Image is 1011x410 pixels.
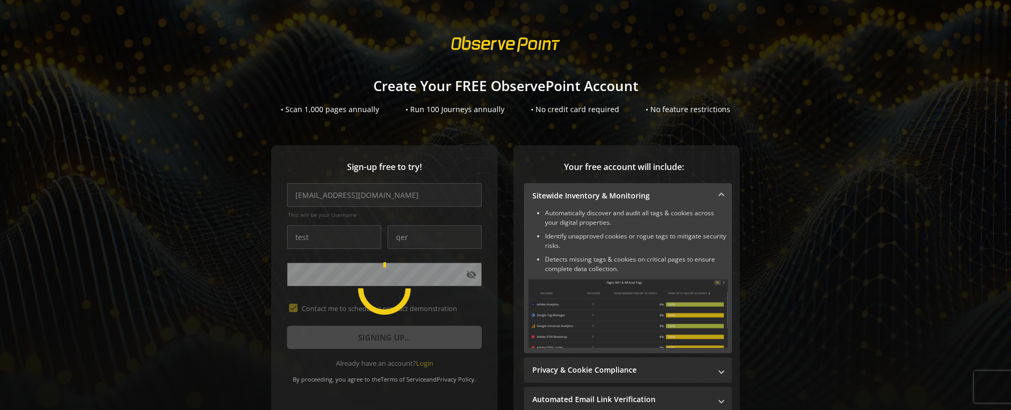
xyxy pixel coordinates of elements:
a: Privacy Policy [437,375,474,383]
span: Sign-up free to try! [287,161,482,173]
mat-panel-title: Privacy & Cookie Compliance [532,365,711,375]
li: Identify unapproved cookies or rogue tags to mitigate security risks. [545,232,728,251]
span: Your free account will include: [524,161,724,173]
mat-expansion-panel-header: Sitewide Inventory & Monitoring [524,183,732,208]
div: By proceeding, you agree to the and . [287,368,482,383]
li: Automatically discover and audit all tags & cookies across your digital properties. [545,208,728,227]
img: Sitewide Inventory & Monitoring [528,279,728,348]
a: Terms of Service [381,375,426,383]
mat-panel-title: Sitewide Inventory & Monitoring [532,191,711,201]
div: • Run 100 Journeys annually [405,104,504,115]
div: Sitewide Inventory & Monitoring [524,208,732,353]
mat-panel-title: Automated Email Link Verification [532,394,711,405]
li: Detects missing tags & cookies on critical pages to ensure complete data collection. [545,255,728,274]
div: • No feature restrictions [646,104,730,115]
div: • Scan 1,000 pages annually [281,104,379,115]
div: • No credit card required [531,104,619,115]
mat-expansion-panel-header: Privacy & Cookie Compliance [524,357,732,383]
